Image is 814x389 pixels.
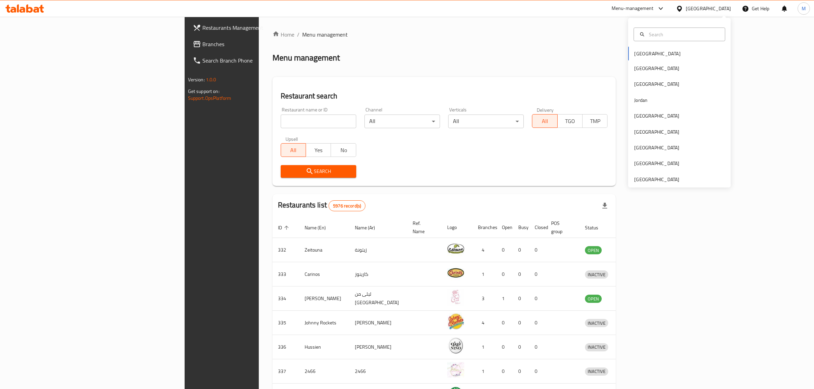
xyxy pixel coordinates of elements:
img: Leila Min Lebnan [447,289,464,306]
button: No [331,143,356,157]
span: Status [585,224,607,232]
td: 0 [529,286,546,311]
div: [GEOGRAPHIC_DATA] [634,112,679,120]
td: 0 [513,238,529,262]
td: 4 [472,311,496,335]
div: Total records count [329,200,365,211]
td: Zeitouna [299,238,349,262]
button: Yes [306,143,331,157]
td: 1 [496,286,513,311]
input: Search for restaurant name or ID.. [281,115,356,128]
span: POS group [551,219,571,236]
td: 0 [529,335,546,359]
div: [GEOGRAPHIC_DATA] [634,128,679,135]
a: Restaurants Management [187,19,321,36]
th: Logo [442,217,472,238]
div: [GEOGRAPHIC_DATA] [634,65,679,72]
div: All [364,115,440,128]
span: OPEN [585,295,602,303]
div: OPEN [585,246,602,254]
td: 0 [529,262,546,286]
div: INACTIVE [585,367,608,376]
td: [PERSON_NAME] [299,286,349,311]
h2: Restaurant search [281,91,608,101]
span: ID [278,224,291,232]
button: All [281,143,306,157]
td: 0 [496,238,513,262]
td: 2466 [299,359,349,384]
div: [GEOGRAPHIC_DATA] [634,80,679,88]
td: [PERSON_NAME] [349,311,407,335]
div: [GEOGRAPHIC_DATA] [634,144,679,151]
div: [GEOGRAPHIC_DATA] [634,160,679,167]
div: INACTIVE [585,343,608,351]
td: Johnny Rockets [299,311,349,335]
span: Version: [188,75,205,84]
button: All [532,114,557,128]
td: كارينوز [349,262,407,286]
td: 1 [472,262,496,286]
span: TGO [560,116,580,126]
td: 0 [529,311,546,335]
img: Johnny Rockets [447,313,464,330]
h2: Menu management [272,52,340,63]
img: 2466 [447,361,464,378]
td: 0 [513,335,529,359]
td: 0 [529,238,546,262]
div: [GEOGRAPHIC_DATA] [686,5,731,12]
span: Yes [309,145,328,155]
td: 3 [472,286,496,311]
span: INACTIVE [585,367,608,375]
th: Busy [513,217,529,238]
nav: breadcrumb [272,30,616,39]
td: ليلى من [GEOGRAPHIC_DATA] [349,286,407,311]
span: M [802,5,806,12]
span: Search [286,167,351,176]
img: Zeitouna [447,240,464,257]
span: Get support on: [188,87,219,96]
th: Closed [529,217,546,238]
span: Restaurants Management [202,24,315,32]
span: All [284,145,303,155]
div: [GEOGRAPHIC_DATA] [634,175,679,183]
button: TGO [557,114,583,128]
td: 0 [513,359,529,384]
span: Ref. Name [413,219,433,236]
a: Branches [187,36,321,52]
span: Branches [202,40,315,48]
input: Search [646,30,721,38]
td: 1 [472,335,496,359]
div: Export file [597,198,613,214]
td: 0 [496,335,513,359]
button: Search [281,165,356,178]
div: INACTIVE [585,270,608,279]
span: No [334,145,353,155]
label: Delivery [537,107,554,112]
span: Search Branch Phone [202,56,315,65]
button: TMP [582,114,608,128]
span: 5976 record(s) [329,203,365,209]
span: Menu management [302,30,348,39]
td: 0 [513,286,529,311]
img: Carinos [447,264,464,281]
a: Support.OpsPlatform [188,94,231,103]
td: 0 [513,311,529,335]
th: Open [496,217,513,238]
td: 1 [472,359,496,384]
span: OPEN [585,246,602,254]
td: 4 [472,238,496,262]
span: Name (Ar) [355,224,384,232]
td: 0 [496,311,513,335]
span: 1.0.0 [206,75,216,84]
span: INACTIVE [585,319,608,327]
a: Search Branch Phone [187,52,321,69]
span: Name (En) [305,224,335,232]
h2: Restaurants list [278,200,366,211]
div: Jordan [634,96,648,104]
div: All [448,115,524,128]
th: Branches [472,217,496,238]
td: 0 [513,262,529,286]
td: 2466 [349,359,407,384]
